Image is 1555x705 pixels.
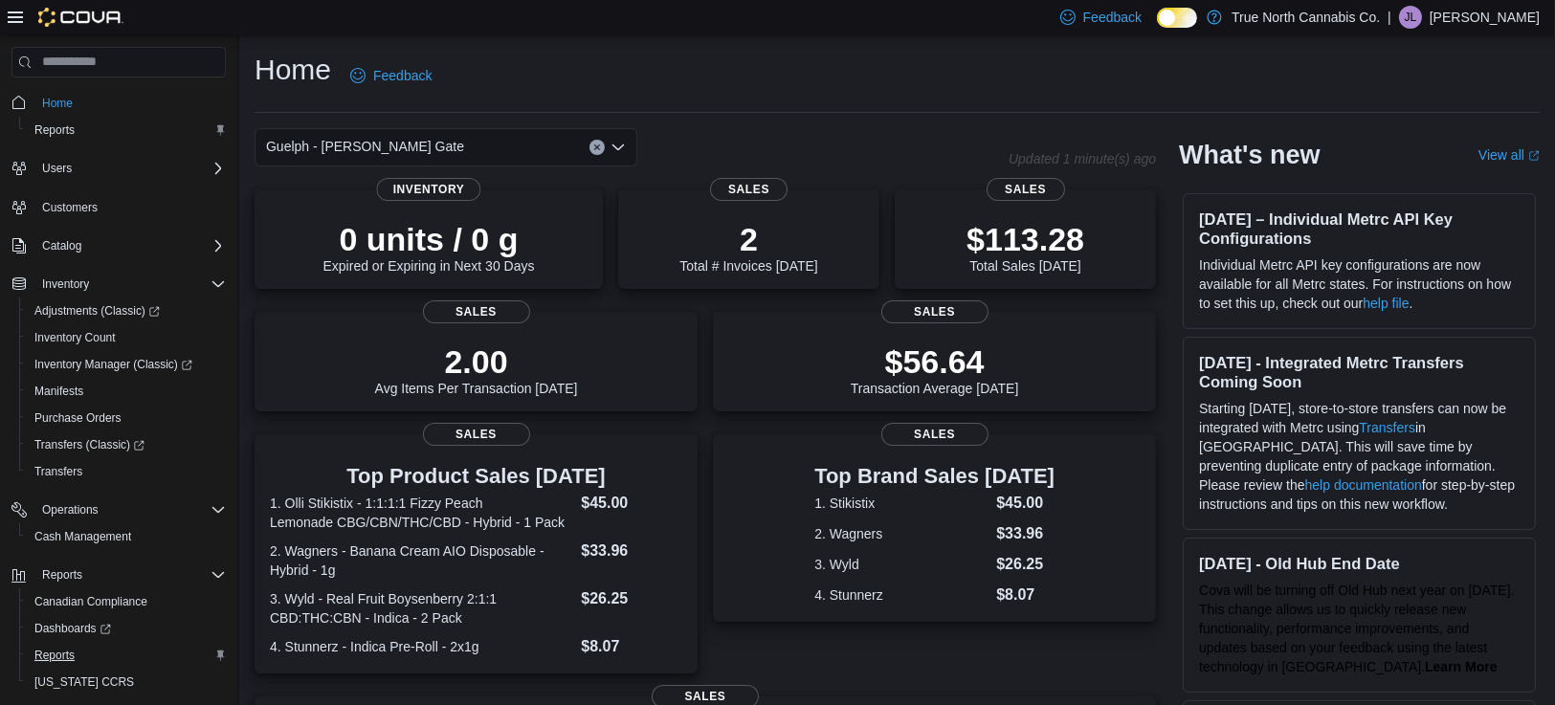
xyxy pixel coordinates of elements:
[1199,554,1520,573] h3: [DATE] - Old Hub End Date
[34,157,226,180] span: Users
[27,407,129,430] a: Purchase Orders
[4,193,233,221] button: Customers
[27,671,226,694] span: Washington CCRS
[881,423,989,446] span: Sales
[1179,140,1320,170] h2: What's new
[34,91,226,115] span: Home
[27,525,139,548] a: Cash Management
[589,140,605,155] button: Clear input
[4,155,233,182] button: Users
[27,671,142,694] a: [US_STATE] CCRS
[996,584,1055,606] dd: $8.07
[27,433,226,456] span: Transfers (Classic)
[19,642,233,669] button: Reports
[1363,296,1409,311] a: help file
[423,300,530,323] span: Sales
[34,594,147,609] span: Canadian Compliance
[814,465,1055,488] h3: Top Brand Sales [DATE]
[34,157,79,180] button: Users
[27,617,226,640] span: Dashboards
[19,588,233,615] button: Canadian Compliance
[34,674,134,690] span: [US_STATE] CCRS
[34,498,106,521] button: Operations
[987,178,1065,201] span: Sales
[814,555,989,574] dt: 3. Wyld
[27,119,82,142] a: Reports
[814,524,989,543] dt: 2. Wagners
[19,431,233,458] a: Transfers (Classic)
[375,342,578,396] div: Avg Items Per Transaction [DATE]
[27,617,119,640] a: Dashboards
[27,433,152,456] a: Transfers (Classic)
[19,405,233,431] button: Purchase Orders
[4,562,233,588] button: Reports
[1232,6,1380,29] p: True North Cannabis Co.
[19,523,233,550] button: Cash Management
[1388,6,1391,29] p: |
[27,590,155,613] a: Canadian Compliance
[27,299,167,322] a: Adjustments (Classic)
[34,498,226,521] span: Operations
[270,637,573,656] dt: 4. Stunnerz - Indica Pre-Roll - 2x1g
[34,464,82,479] span: Transfers
[1425,659,1497,674] a: Learn More
[34,357,192,372] span: Inventory Manager (Classic)
[255,51,331,89] h1: Home
[19,324,233,351] button: Inventory Count
[27,353,226,376] span: Inventory Manager (Classic)
[4,89,233,117] button: Home
[38,8,123,27] img: Cova
[1199,353,1520,391] h3: [DATE] - Integrated Metrc Transfers Coming Soon
[851,342,1019,396] div: Transaction Average [DATE]
[34,648,75,663] span: Reports
[966,220,1084,274] div: Total Sales [DATE]
[581,540,682,562] dd: $33.96
[34,234,226,257] span: Catalog
[1430,6,1540,29] p: [PERSON_NAME]
[996,553,1055,576] dd: $26.25
[34,410,122,426] span: Purchase Orders
[1157,8,1197,28] input: Dark Mode
[1199,583,1514,674] span: Cova will be turning off Old Hub next year on [DATE]. This change allows us to quickly release ne...
[270,465,682,488] h3: Top Product Sales [DATE]
[34,92,80,115] a: Home
[27,380,91,403] a: Manifests
[581,635,682,658] dd: $8.07
[42,96,73,111] span: Home
[4,496,233,523] button: Operations
[270,589,573,628] dt: 3. Wyld - Real Fruit Boysenberry 2:1:1 CBD:THC:CBN - Indica - 2 Pack
[19,351,233,378] a: Inventory Manager (Classic)
[814,585,989,605] dt: 4. Stunnerz
[1009,151,1156,166] p: Updated 1 minute(s) ago
[42,276,89,292] span: Inventory
[881,300,989,323] span: Sales
[34,563,90,586] button: Reports
[19,458,233,485] button: Transfers
[710,178,789,201] span: Sales
[1528,150,1540,162] svg: External link
[34,273,97,296] button: Inventory
[34,234,89,257] button: Catalog
[1478,147,1540,163] a: View allExternal link
[19,378,233,405] button: Manifests
[1399,6,1422,29] div: Jayden Leroux
[1405,6,1417,29] span: JL
[27,644,226,667] span: Reports
[42,567,82,583] span: Reports
[266,135,464,158] span: Guelph - [PERSON_NAME] Gate
[1083,8,1142,27] span: Feedback
[34,384,83,399] span: Manifests
[42,161,72,176] span: Users
[611,140,626,155] button: Open list of options
[581,587,682,610] dd: $26.25
[375,342,578,381] p: 2.00
[1199,399,1520,514] p: Starting [DATE], store-to-store transfers can now be integrated with Metrc using in [GEOGRAPHIC_D...
[4,232,233,259] button: Catalog
[27,460,226,483] span: Transfers
[34,437,144,452] span: Transfers (Classic)
[376,178,480,201] span: Inventory
[27,380,226,403] span: Manifests
[27,644,82,667] a: Reports
[373,66,432,85] span: Feedback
